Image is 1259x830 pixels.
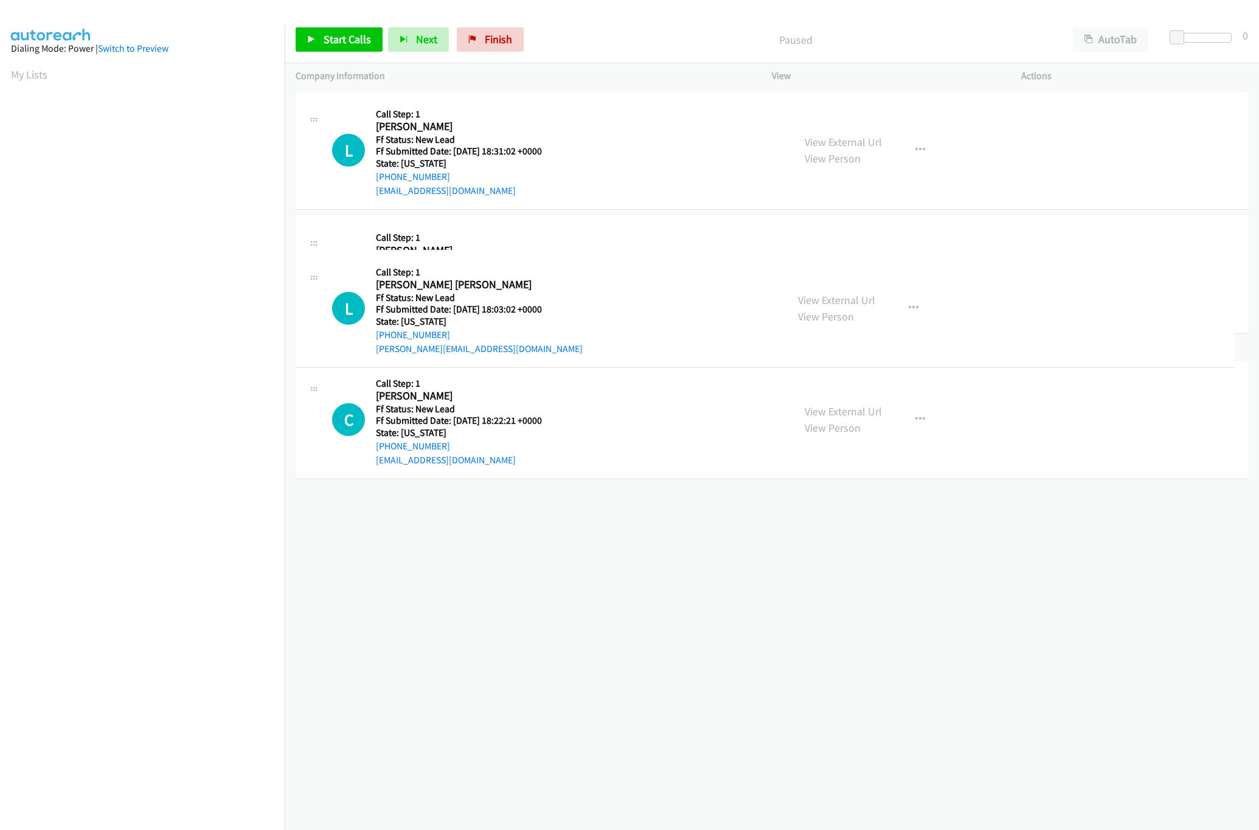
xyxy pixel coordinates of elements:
div: The call is yet to be attempted [332,403,365,436]
h1: C [332,403,365,436]
h5: State: [US_STATE] [376,427,557,439]
h2: [PERSON_NAME] [376,244,557,258]
span: Next [416,32,437,46]
h5: Call Step: 1 [376,108,557,120]
p: Paused [540,32,1051,48]
a: View Person [805,151,861,165]
a: My Lists [11,67,47,81]
a: [PERSON_NAME][EMAIL_ADDRESS][DOMAIN_NAME] [376,343,583,354]
p: Company Information [296,69,750,83]
h2: [PERSON_NAME] [PERSON_NAME] [376,278,557,292]
div: 0 [1243,27,1248,44]
h5: State: [US_STATE] [376,316,583,328]
a: [PHONE_NUMBER] [376,440,450,452]
h1: L [332,292,365,325]
button: Next [388,27,449,52]
a: View External Url [805,135,882,149]
h5: Ff Submitted Date: [DATE] 18:22:21 +0000 [376,415,557,427]
a: [EMAIL_ADDRESS][DOMAIN_NAME] [376,454,516,466]
p: View [772,69,999,83]
a: View Person [798,310,854,323]
h5: Ff Submitted Date: [DATE] 18:31:02 +0000 [376,145,557,157]
div: Dialing Mode: Power | [11,41,274,56]
a: Finish [457,27,524,52]
a: Switch to Preview [98,43,168,54]
div: The call is yet to be attempted [332,292,365,325]
h5: Ff Status: New Lead [376,292,583,304]
a: Start Calls [296,27,383,52]
h5: Ff Status: New Lead [376,134,557,146]
h1: L [332,134,365,167]
a: View Person [805,421,861,435]
h2: [PERSON_NAME] [376,120,557,134]
a: [EMAIL_ADDRESS][DOMAIN_NAME] [376,185,516,196]
span: Start Calls [324,32,371,46]
a: [PHONE_NUMBER] [376,171,450,182]
button: AutoTab [1073,27,1148,52]
h5: Ff Status: New Lead [376,403,557,415]
h5: Ff Submitted Date: [DATE] 18:03:02 +0000 [376,303,583,316]
div: The call is yet to be attempted [332,134,365,167]
h5: State: [US_STATE] [376,157,557,170]
h5: Call Step: 1 [376,232,557,244]
a: View External Url [798,293,875,307]
span: Finish [485,32,512,46]
p: Actions [1021,69,1249,83]
a: View External Url [805,404,882,418]
iframe: Dialpad [11,94,285,671]
h5: Call Step: 1 [376,378,557,390]
a: [PHONE_NUMBER] [376,329,450,341]
div: Delay between calls (in seconds) [1176,33,1232,43]
h2: [PERSON_NAME] [376,389,557,403]
h5: Call Step: 1 [376,266,583,278]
